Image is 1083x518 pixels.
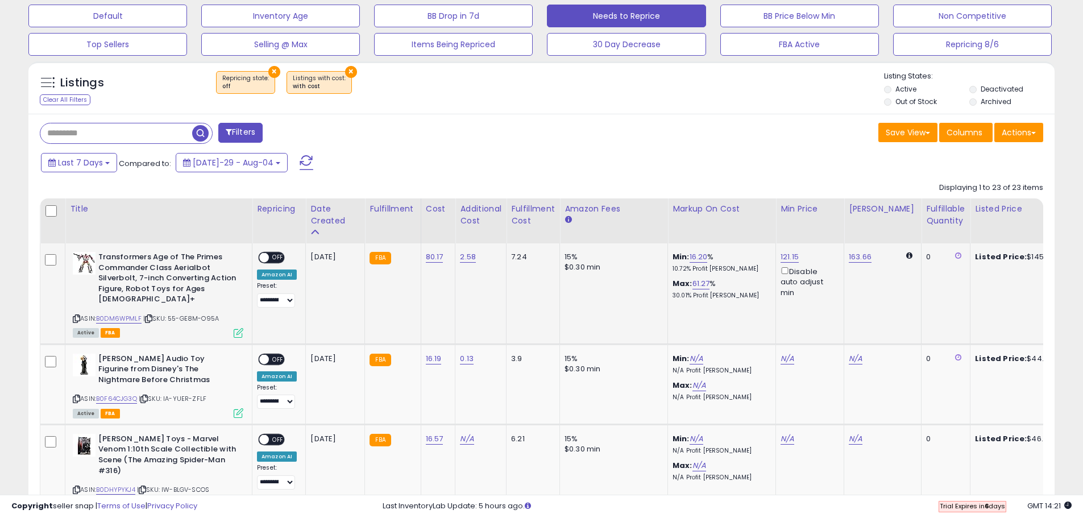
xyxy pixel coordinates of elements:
[460,203,501,227] div: Additional Cost
[781,433,794,445] a: N/A
[147,500,197,511] a: Privacy Policy
[994,123,1043,142] button: Actions
[310,252,356,262] div: [DATE]
[98,354,236,388] b: [PERSON_NAME] Audio Toy Figurine from Disney's The Nightmare Before Christmas
[884,71,1055,82] p: Listing States:
[28,5,187,27] button: Default
[11,500,53,511] strong: Copyright
[73,354,96,376] img: 31I2nUK9HcL._SL40_.jpg
[781,251,799,263] a: 121.15
[981,97,1011,106] label: Archived
[345,66,357,78] button: ×
[895,97,937,106] label: Out of Stock
[981,84,1023,94] label: Deactivated
[119,158,171,169] span: Compared to:
[143,314,219,323] span: | SKU: 55-GE8M-O95A
[58,157,103,168] span: Last 7 Days
[939,123,993,142] button: Columns
[975,434,1069,444] div: $46.00
[374,5,533,27] button: BB Drop in 7d
[692,380,706,391] a: N/A
[926,434,961,444] div: 0
[673,278,692,289] b: Max:
[98,434,236,479] b: [PERSON_NAME] Toys - Marvel Venom 1:10th Scale Collectible with Scene (The Amazing Spider-Man #316)
[28,33,187,56] button: Top Sellers
[565,203,663,215] div: Amazon Fees
[878,123,937,142] button: Save View
[176,153,288,172] button: [DATE]-29 - Aug-04
[849,353,862,364] a: N/A
[218,123,263,143] button: Filters
[426,353,442,364] a: 16.19
[849,251,872,263] a: 163.66
[975,353,1027,364] b: Listed Price:
[41,153,117,172] button: Last 7 Days
[101,328,120,338] span: FBA
[222,82,269,90] div: off
[673,380,692,391] b: Max:
[673,474,767,482] p: N/A Profit [PERSON_NAME]
[511,203,555,227] div: Fulfillment Cost
[460,433,474,445] a: N/A
[1027,500,1072,511] span: 2025-08-12 14:21 GMT
[511,434,551,444] div: 6.21
[547,5,706,27] button: Needs to Reprice
[692,278,710,289] a: 61.27
[940,502,1005,511] span: Trial Expires in days
[893,33,1052,56] button: Repricing 8/6
[690,251,708,263] a: 16.20
[947,127,982,138] span: Columns
[257,203,301,215] div: Repricing
[426,251,443,263] a: 80.17
[73,252,243,336] div: ASIN:
[370,203,416,215] div: Fulfillment
[673,252,767,273] div: %
[201,33,360,56] button: Selling @ Max
[781,265,835,298] div: Disable auto adjust min
[926,354,961,364] div: 0
[720,5,879,27] button: BB Price Below Min
[293,74,346,91] span: Listings with cost :
[975,203,1073,215] div: Listed Price
[60,75,104,91] h5: Listings
[73,354,243,417] div: ASIN:
[906,252,912,259] i: Calculated using Dynamic Max Price.
[720,33,879,56] button: FBA Active
[96,314,142,324] a: B0DM6WPMLF
[926,203,965,227] div: Fulfillable Quantity
[565,434,659,444] div: 15%
[310,203,360,227] div: Date Created
[70,203,247,215] div: Title
[426,433,443,445] a: 16.57
[426,203,451,215] div: Cost
[257,282,297,308] div: Preset:
[673,353,690,364] b: Min:
[370,252,391,264] small: FBA
[668,198,776,243] th: The percentage added to the cost of goods (COGS) that forms the calculator for Min & Max prices.
[310,354,356,364] div: [DATE]
[40,94,90,105] div: Clear All Filters
[257,451,297,462] div: Amazon AI
[975,433,1027,444] b: Listed Price:
[565,444,659,454] div: $0.30 min
[460,251,476,263] a: 2.58
[269,435,287,445] span: OFF
[11,501,197,512] div: seller snap | |
[673,251,690,262] b: Min:
[895,84,916,94] label: Active
[101,409,120,418] span: FBA
[73,328,99,338] span: All listings currently available for purchase on Amazon
[73,434,96,457] img: 41eK9pljtkL._SL40_.jpg
[257,270,297,280] div: Amazon AI
[257,371,297,382] div: Amazon AI
[893,5,1052,27] button: Non Competitive
[257,464,297,490] div: Preset:
[201,5,360,27] button: Inventory Age
[781,353,794,364] a: N/A
[193,157,273,168] span: [DATE]-29 - Aug-04
[975,252,1069,262] div: $145.00
[222,74,269,91] span: Repricing state :
[692,460,706,471] a: N/A
[565,364,659,374] div: $0.30 min
[690,353,703,364] a: N/A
